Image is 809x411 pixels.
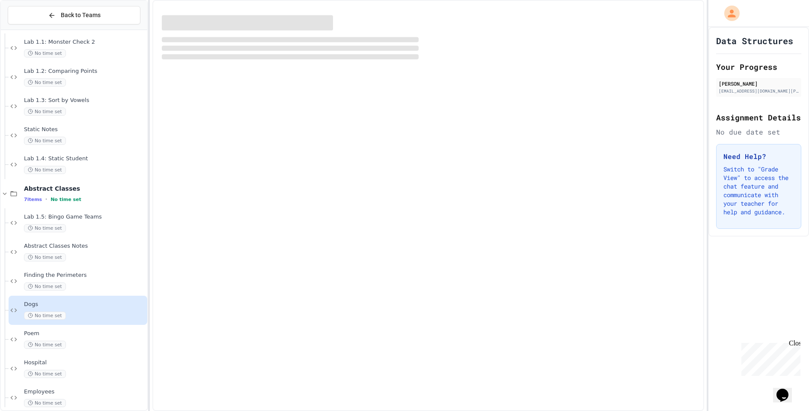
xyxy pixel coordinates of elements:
[738,339,800,376] iframe: chat widget
[24,370,66,378] span: No time set
[24,68,146,75] span: Lab 1.2: Comparing Points
[24,341,66,349] span: No time set
[24,359,146,366] span: Hospital
[24,39,146,46] span: Lab 1.1: Monster Check 2
[24,155,146,162] span: Lab 1.4: Static Student
[24,399,66,407] span: No time set
[45,196,47,203] span: •
[24,301,146,308] span: Dogs
[3,3,59,54] div: Chat with us now!Close
[8,6,140,24] button: Back to Teams
[715,3,742,23] div: My Account
[723,165,794,216] p: Switch to "Grade View" to access the chat feature and communicate with your teacher for help and ...
[24,243,146,250] span: Abstract Classes Notes
[24,282,66,291] span: No time set
[24,137,66,145] span: No time set
[24,108,66,116] span: No time set
[723,151,794,162] h3: Need Help?
[24,272,146,279] span: Finding the Perimeters
[716,35,793,47] h1: Data Structures
[24,213,146,221] span: Lab 1.5: Bingo Game Teams
[24,253,66,261] span: No time set
[773,377,800,402] iframe: chat widget
[24,224,66,232] span: No time set
[61,11,101,20] span: Back to Teams
[24,166,66,174] span: No time set
[24,49,66,57] span: No time set
[24,78,66,87] span: No time set
[716,61,801,73] h2: Your Progress
[24,185,146,192] span: Abstract Classes
[51,197,81,202] span: No time set
[716,127,801,137] div: No due date set
[24,312,66,320] span: No time set
[716,111,801,123] h2: Assignment Details
[24,197,42,202] span: 7 items
[719,88,799,94] div: [EMAIL_ADDRESS][DOMAIN_NAME][PERSON_NAME]
[24,330,146,337] span: Poem
[24,97,146,104] span: Lab 1.3: Sort by Vowels
[719,80,799,87] div: [PERSON_NAME]
[24,126,146,133] span: Static Notes
[24,388,146,396] span: Employees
